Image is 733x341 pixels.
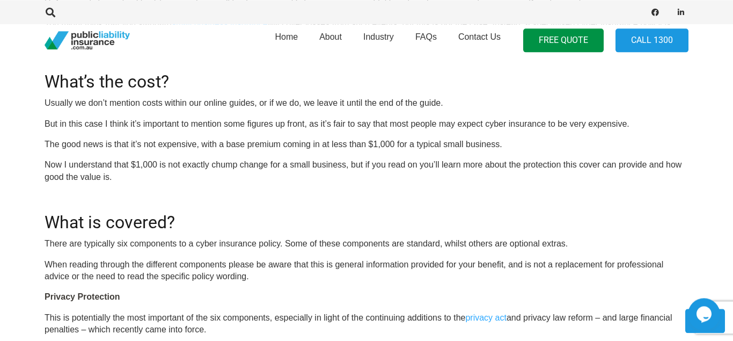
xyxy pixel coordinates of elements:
h2: What is covered? [45,199,688,233]
span: About [319,32,342,41]
p: This is potentially the most important of the six components, especially in light of the continui... [45,312,688,336]
a: LinkedIn [673,5,688,20]
p: Usually we don’t mention costs within our online guides, or if we do, we leave it until the end o... [45,97,688,109]
span: Industry [363,32,394,41]
a: Back to top [685,309,725,333]
a: Facebook [648,5,663,20]
strong: Privacy Protection [45,292,120,301]
p: There are typically six components to a cyber insurance policy. Some of these components are stan... [45,238,688,250]
p: The good news is that it’s not expensive, with a base premium coming in at less than $1,000 for a... [45,139,688,150]
a: About [309,21,353,60]
iframe: chat widget [688,298,722,330]
a: Industry [353,21,405,60]
a: Contact Us [448,21,511,60]
a: FAQs [405,21,448,60]
a: Search [40,8,61,17]
span: Contact Us [458,32,501,41]
p: But in this case I think it’s important to mention some figures up front, as it’s fair to say tha... [45,118,688,130]
a: privacy act [465,313,506,322]
a: Call 1300 [615,28,688,53]
p: Now I understand that $1,000 is not exactly chump change for a small business, but if you read on... [45,159,688,183]
a: Home [264,21,309,60]
a: pli_logotransparent [45,31,130,50]
a: FREE QUOTE [523,28,604,53]
p: When reading through the different components please be aware that this is general information pr... [45,259,688,283]
h2: What’s the cost? [45,59,688,92]
span: Home [275,32,298,41]
span: FAQs [415,32,437,41]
